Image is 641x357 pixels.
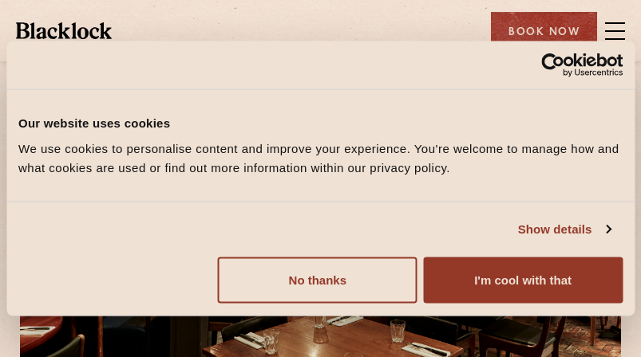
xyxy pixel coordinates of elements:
[18,114,623,133] div: Our website uses cookies
[423,257,623,303] button: I'm cool with that
[16,22,112,38] img: BL_Textured_Logo-footer-cropped.svg
[518,220,611,239] a: Show details
[218,257,417,303] button: No thanks
[491,12,597,49] div: Book Now
[18,139,623,177] div: We use cookies to personalise content and improve your experience. You're welcome to manage how a...
[483,53,623,77] a: Usercentrics Cookiebot - opens in a new window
